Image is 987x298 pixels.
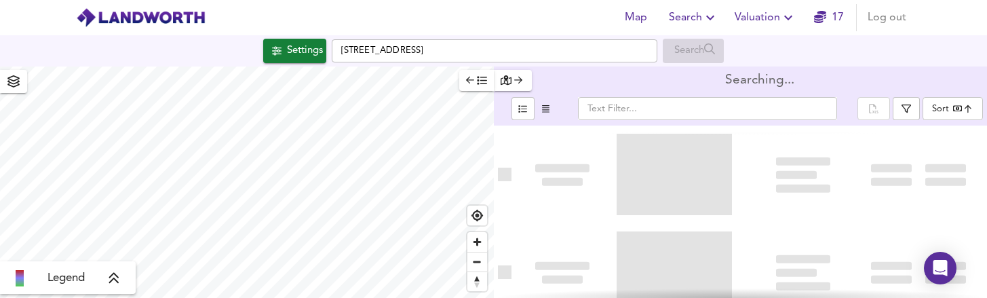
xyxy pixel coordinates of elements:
span: Search [669,8,718,27]
div: Run Your Search [663,39,724,63]
span: Valuation [735,8,796,27]
button: Find my location [467,206,487,225]
div: Sort [932,103,949,115]
button: Map [615,4,658,31]
button: Zoom out [467,252,487,272]
div: Sort [923,97,983,120]
button: Search [663,4,724,31]
div: split button [857,97,890,120]
div: Settings [287,42,323,60]
button: Settings [263,39,326,63]
span: Legend [47,270,85,286]
div: Open Intercom Messenger [924,252,956,284]
input: Text Filter... [578,97,837,120]
button: Zoom in [467,232,487,252]
div: Searching... [725,74,794,88]
a: 17 [814,8,844,27]
span: Log out [868,8,906,27]
img: logo [76,7,206,28]
button: Reset bearing to north [467,272,487,291]
span: Map [620,8,653,27]
span: Reset bearing to north [467,272,487,291]
button: Log out [862,4,912,31]
button: Valuation [729,4,802,31]
div: Click to configure Search Settings [263,39,326,63]
button: 17 [807,4,851,31]
input: Enter a location... [332,39,657,62]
